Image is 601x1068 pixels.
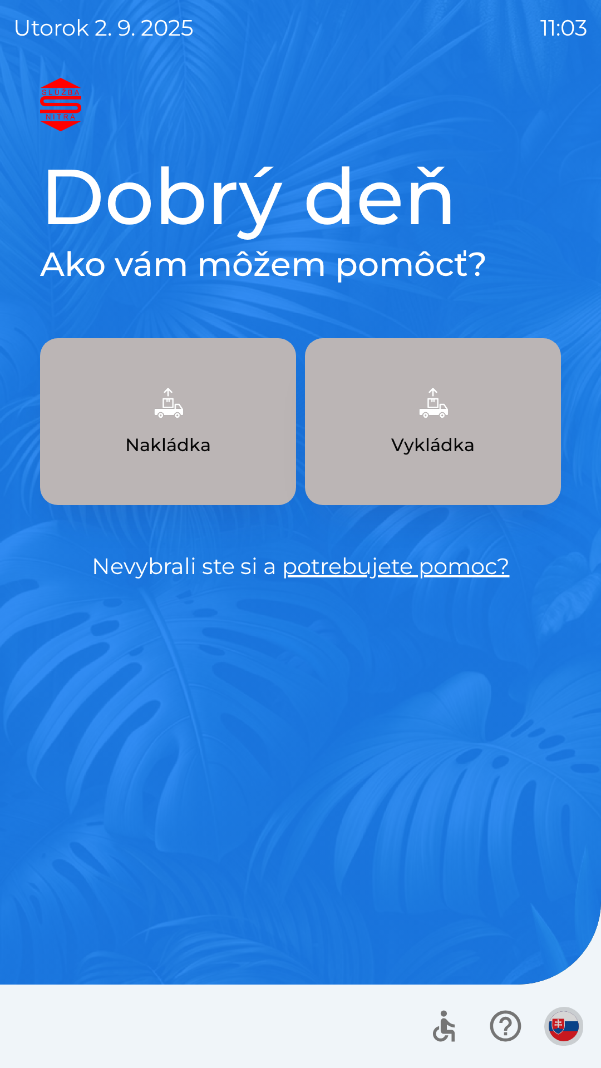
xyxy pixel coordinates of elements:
h1: Dobrý deň [40,149,561,244]
img: 9957f61b-5a77-4cda-b04a-829d24c9f37e.png [144,378,193,427]
img: Logo [40,78,561,131]
button: Nakládka [40,338,296,505]
p: Nakládka [125,432,211,458]
img: 6e47bb1a-0e3d-42fb-b293-4c1d94981b35.png [408,378,457,427]
a: potrebujete pomoc? [282,552,510,580]
p: Vykládka [391,432,475,458]
button: Vykládka [305,338,561,505]
p: Nevybrali ste si a [40,550,561,583]
h2: Ako vám môžem pomôcť? [40,244,561,285]
p: 11:03 [540,11,588,44]
img: sk flag [549,1011,579,1041]
p: utorok 2. 9. 2025 [13,11,194,44]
